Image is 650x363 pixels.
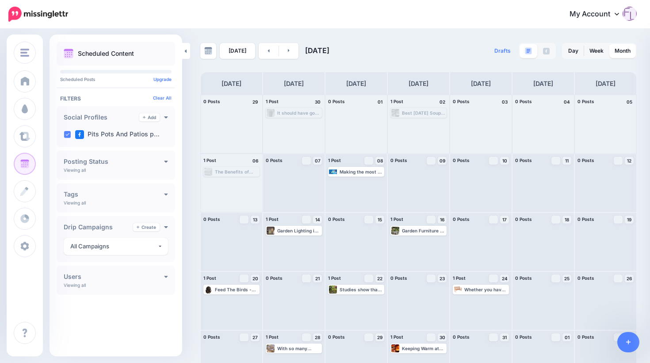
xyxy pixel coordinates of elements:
[313,274,322,282] a: 21
[313,98,322,106] h4: 30
[409,78,428,89] h4: [DATE]
[75,130,160,139] label: Pits Pots And Patios p…
[375,274,384,282] a: 22
[203,158,216,163] span: 1 Post
[625,216,634,224] a: 19
[402,228,446,233] div: Garden Furniture – What to Consider When Buying ▸ [URL] #GardenFurnitureCovers #BistroSet #PitsPo...
[502,217,507,222] span: 17
[515,99,532,104] span: 0 Posts
[377,335,382,340] span: 29
[627,217,631,222] span: 19
[500,333,509,341] a: 31
[500,98,509,106] h4: 03
[375,333,384,341] a: 29
[203,275,216,281] span: 1 Post
[515,158,532,163] span: 0 Posts
[340,169,383,174] div: Making the most of of your outdoor space - maximize lighting, making use of natural light or usin...
[64,49,73,58] img: calendar.png
[252,276,258,281] span: 20
[60,95,172,102] h4: Filters
[251,157,260,165] h4: 06
[340,287,383,292] div: Studies show that gardens with water improve the well being of people with mental health issues. ...
[203,334,220,340] span: 0 Posts
[502,158,507,163] span: 10
[64,224,133,230] h4: Drip Campaigns
[70,241,157,251] div: All Campaigns
[625,157,634,165] a: 12
[577,334,594,340] span: 0 Posts
[438,216,447,224] a: 16
[438,157,447,165] a: 09
[64,274,164,280] h4: Users
[596,78,616,89] h4: [DATE]
[277,228,321,233] div: Garden Lighting is the single best way to extend the time you can spend relaxing outdoors. Read m...
[390,216,403,222] span: 1 Post
[565,158,569,163] span: 11
[390,275,407,281] span: 0 Posts
[266,275,283,281] span: 0 Posts
[277,346,321,351] div: With so many designs and materials, you can easily adapt your outdoor space for anything from sma...
[328,99,345,104] span: 0 Posts
[533,78,553,89] h4: [DATE]
[625,98,634,106] h4: 05
[328,275,341,281] span: 1 Post
[328,334,345,340] span: 0 Posts
[438,274,447,282] a: 23
[139,113,160,121] a: Add
[222,78,241,89] h4: [DATE]
[625,274,634,282] a: 26
[75,130,84,139] img: facebook-square.png
[377,158,383,163] span: 08
[64,114,139,120] h4: Social Profiles
[315,217,320,222] span: 14
[315,158,321,163] span: 07
[8,7,68,22] img: Missinglettr
[565,335,570,340] span: 01
[328,158,341,163] span: 1 Post
[313,216,322,224] a: 14
[453,99,470,104] span: 0 Posts
[577,275,594,281] span: 0 Posts
[562,274,571,282] a: 25
[440,158,445,163] span: 09
[251,98,260,106] h4: 29
[251,333,260,341] a: 27
[525,47,532,54] img: paragraph-boxed.png
[266,334,279,340] span: 1 Post
[562,157,571,165] a: 11
[64,167,86,173] p: Viewing all
[60,77,172,81] p: Scheduled Posts
[577,158,594,163] span: 0 Posts
[584,44,609,58] a: Week
[203,216,220,222] span: 0 Posts
[515,216,532,222] span: 0 Posts
[390,99,403,104] span: 1 Post
[562,98,571,106] h4: 04
[251,274,260,282] a: 20
[315,276,320,281] span: 21
[489,43,516,59] a: Drafts
[375,157,384,165] a: 08
[500,216,509,224] a: 17
[277,110,321,116] div: It should have good drainage or your plant will have a soggy home – ok for some but not for most....
[440,217,444,222] span: 16
[500,157,509,165] a: 10
[453,334,470,340] span: 0 Posts
[562,333,571,341] a: 01
[502,276,508,281] span: 24
[500,274,509,282] a: 24
[133,223,160,231] a: Create
[471,78,491,89] h4: [DATE]
[438,333,447,341] a: 30
[252,335,258,340] span: 27
[253,217,257,222] span: 13
[204,47,212,55] img: calendar-grey-darker.png
[577,99,594,104] span: 0 Posts
[375,216,384,224] a: 15
[561,4,637,25] a: My Account
[215,287,259,292] div: Feed The Birds - For smaller birds you should be looking at mixes that contain millet, sunflower ...
[64,282,86,288] p: Viewing all
[453,275,466,281] span: 1 Post
[266,216,279,222] span: 1 Post
[266,99,279,104] span: 1 Post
